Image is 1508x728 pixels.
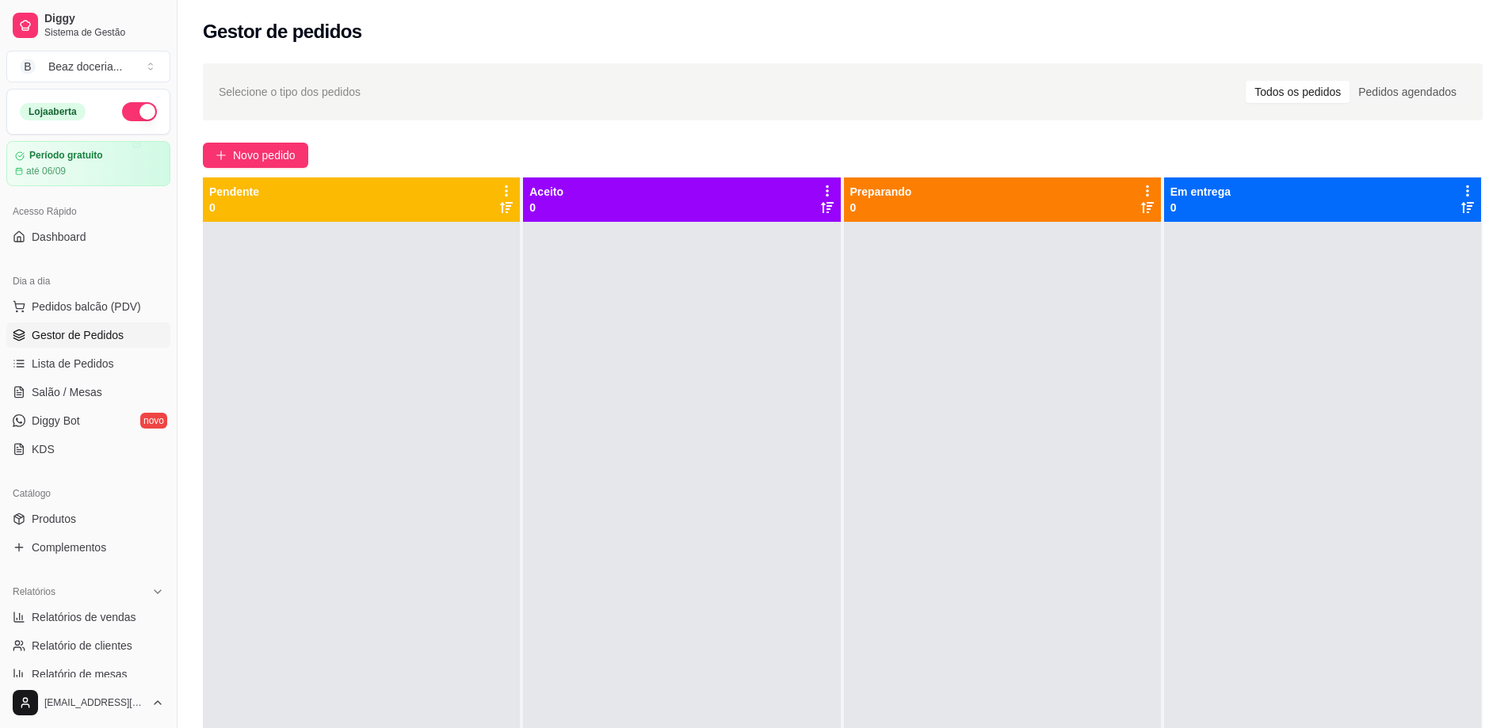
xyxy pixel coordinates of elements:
div: Loja aberta [20,103,86,120]
a: Relatórios de vendas [6,604,170,630]
a: Complementos [6,535,170,560]
a: DiggySistema de Gestão [6,6,170,44]
span: Dashboard [32,229,86,245]
article: até 06/09 [26,165,66,177]
div: Dia a dia [6,269,170,294]
span: plus [216,150,227,161]
a: KDS [6,436,170,462]
span: [EMAIL_ADDRESS][DOMAIN_NAME] [44,696,145,709]
span: Diggy [44,12,164,26]
span: Relatórios de vendas [32,609,136,625]
span: Diggy Bot [32,413,80,429]
h2: Gestor de pedidos [203,19,362,44]
a: Relatório de clientes [6,633,170,658]
div: Catálogo [6,481,170,506]
p: Em entrega [1170,184,1231,200]
span: Relatórios [13,585,55,598]
button: Pedidos balcão (PDV) [6,294,170,319]
button: [EMAIL_ADDRESS][DOMAIN_NAME] [6,684,170,722]
span: Complementos [32,539,106,555]
p: 0 [209,200,259,215]
span: Produtos [32,511,76,527]
span: B [20,59,36,74]
span: Pedidos balcão (PDV) [32,299,141,314]
div: Todos os pedidos [1246,81,1350,103]
article: Período gratuito [29,150,103,162]
span: Salão / Mesas [32,384,102,400]
div: Beaz doceria ... [48,59,122,74]
span: Lista de Pedidos [32,356,114,372]
a: Gestor de Pedidos [6,322,170,348]
a: Diggy Botnovo [6,408,170,433]
p: 0 [850,200,912,215]
span: Sistema de Gestão [44,26,164,39]
a: Salão / Mesas [6,379,170,405]
span: Novo pedido [233,147,296,164]
p: Preparando [850,184,912,200]
a: Dashboard [6,224,170,250]
button: Novo pedido [203,143,308,168]
p: 0 [529,200,563,215]
span: KDS [32,441,55,457]
span: Relatório de mesas [32,666,128,682]
a: Período gratuitoaté 06/09 [6,141,170,186]
a: Relatório de mesas [6,661,170,687]
p: Pendente [209,184,259,200]
button: Alterar Status [122,102,157,121]
a: Produtos [6,506,170,532]
div: Pedidos agendados [1350,81,1465,103]
p: 0 [1170,200,1231,215]
p: Aceito [529,184,563,200]
div: Acesso Rápido [6,199,170,224]
span: Gestor de Pedidos [32,327,124,343]
button: Select a team [6,51,170,82]
span: Relatório de clientes [32,638,132,654]
a: Lista de Pedidos [6,351,170,376]
span: Selecione o tipo dos pedidos [219,83,361,101]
